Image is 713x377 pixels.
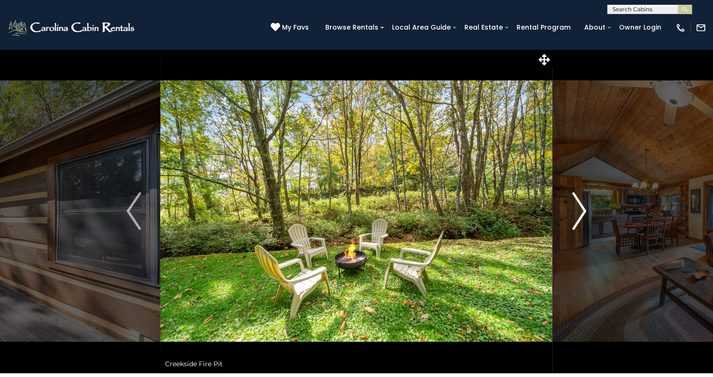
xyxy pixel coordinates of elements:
img: White-1-2.png [7,18,137,37]
button: Next [553,49,606,373]
a: My Favs [271,23,311,33]
img: mail-regular-white.png [696,23,706,33]
a: About [580,20,610,35]
img: arrow [126,192,141,230]
img: phone-regular-white.png [675,23,686,33]
a: Browse Rentals [321,20,383,35]
a: Real Estate [460,20,508,35]
span: My Favs [282,23,309,32]
a: Owner Login [614,20,666,35]
button: Previous [107,49,161,373]
a: Local Area Guide [387,20,455,35]
a: Rental Program [512,20,575,35]
img: arrow [572,192,586,230]
div: Creekside Fire Pit [160,354,552,373]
